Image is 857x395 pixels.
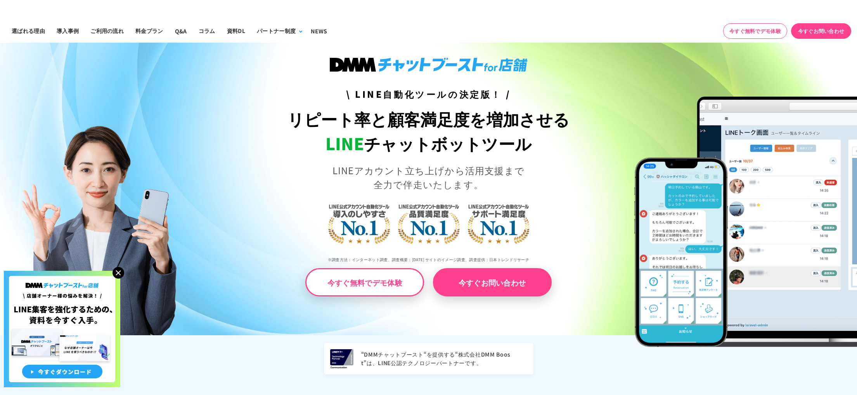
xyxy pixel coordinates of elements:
[85,19,130,43] a: ご利用の流れ
[130,19,169,43] a: 料金プラン
[214,163,643,191] p: LINEアカウント立ち上げから活用支援まで 全力で伴走いたします。
[361,350,527,367] p: “DMMチャットブースト“を提供する“株式会社DMM Boost”は、LINE公認テクノロジーパートナーです。
[214,107,643,156] h1: リピート率と顧客満足度を増加させる チャットボットツール
[214,251,643,268] p: ※調査方法：インターネット調査、調査概要：[DATE] サイトのイメージ調査、調査提供：日本トレンドリサーチ
[51,19,85,43] a: 導入事例
[330,349,353,368] img: LINEヤフー Technology Partner 2025
[433,268,552,296] a: 今すぐお問い合わせ
[6,19,51,43] a: 選ばれる理由
[214,87,643,101] h3: \ LINE自動化ツールの決定版！ /
[4,271,120,280] a: 店舗オーナー様の悩みを解決!LINE集客を狂化するための資料を今すぐ入手!
[4,271,120,387] img: 店舗オーナー様の悩みを解決!LINE集客を狂化するための資料を今すぐ入手!
[305,19,333,43] a: NEWS
[325,131,364,155] span: LINE
[221,19,251,43] a: 資料DL
[723,23,787,39] a: 今すぐ無料でデモ体験
[169,19,193,43] a: Q&A
[791,23,851,39] a: 今すぐお問い合わせ
[257,27,296,35] div: パートナー制度
[305,268,424,296] a: 今すぐ無料でデモ体験
[303,174,555,271] img: LINE公式アカウント自動化ツール導入のしやすさNo.1｜LINE公式アカウント自動化ツール品質満足度No.1｜LINE公式アカウント自動化ツールサポート満足度No.1
[193,19,221,43] a: コラム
